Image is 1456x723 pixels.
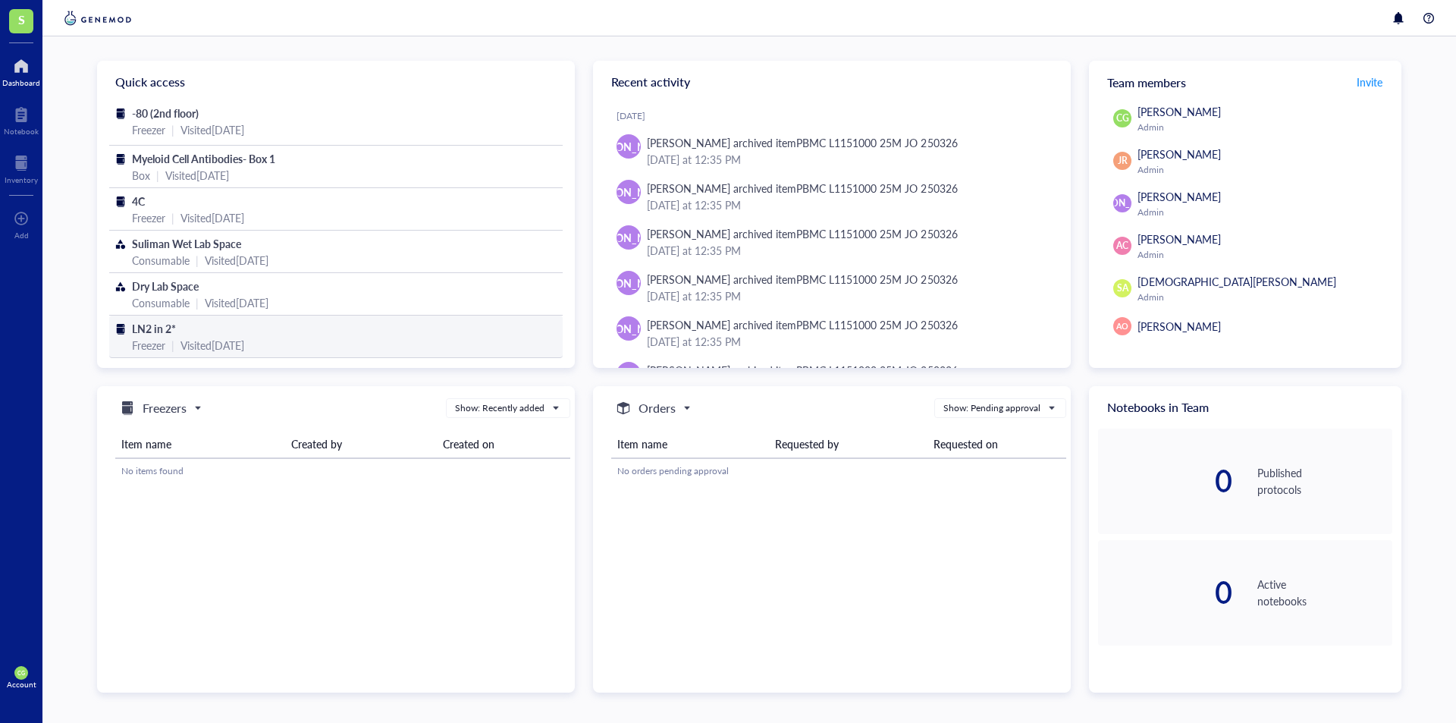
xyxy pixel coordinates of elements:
a: Dashboard [2,54,40,87]
span: Dry Lab Space [132,278,199,294]
div: [DATE] at 12:35 PM [647,196,1046,213]
div: [DATE] at 12:35 PM [647,242,1046,259]
div: | [156,167,159,184]
div: [DATE] at 12:35 PM [647,151,1046,168]
button: Invite [1356,70,1383,94]
div: Admin [1137,206,1386,218]
div: Active notebooks [1257,576,1392,609]
div: No orders pending approval [617,464,1060,478]
div: Admin [1137,291,1386,303]
th: Created on [437,430,570,458]
div: [DATE] at 12:35 PM [647,288,1046,304]
div: 0 [1098,466,1233,496]
th: Requested on [927,430,1066,458]
span: [DEMOGRAPHIC_DATA][PERSON_NAME] [1137,274,1336,289]
div: Consumable [132,252,190,269]
span: [PERSON_NAME] [1137,231,1221,247]
div: | [171,337,174,354]
div: Visited [DATE] [165,167,229,184]
div: Show: Recently added [455,401,544,415]
div: PBMC L1151000 25M JO 250326 [796,272,957,287]
div: | [196,252,199,269]
div: Dashboard [2,78,40,87]
a: Inventory [5,151,38,184]
div: PBMC L1151000 25M JO 250326 [796,226,957,241]
th: Requested by [769,430,927,458]
span: 4C [132,193,145,209]
div: [PERSON_NAME] archived item [647,271,958,288]
span: Invite [1357,74,1382,90]
div: Published protocols [1257,464,1392,498]
span: -80 (2nd floor) [132,105,199,121]
th: Item name [115,430,285,458]
div: Team members [1089,61,1401,103]
div: Visited [DATE] [180,121,244,138]
div: Admin [1137,121,1386,134]
div: Freezer [132,121,165,138]
div: No items found [121,464,564,478]
span: Myeloid Cell Antibodies- Box 1 [132,151,275,166]
span: AC [1116,239,1128,253]
span: JR [1118,154,1128,168]
div: Freezer [132,337,165,354]
div: Consumable [132,294,190,311]
div: Add [14,231,29,240]
div: [DATE] at 12:35 PM [647,333,1046,350]
span: [PERSON_NAME] [1137,319,1221,334]
div: Quick access [97,61,575,103]
div: [PERSON_NAME] archived item [647,180,958,196]
span: [PERSON_NAME] [586,138,672,155]
div: [PERSON_NAME] archived item [647,134,958,151]
div: Notebooks in Team [1089,386,1401,429]
div: Box [132,167,150,184]
h5: Freezers [143,399,187,417]
div: Freezer [132,209,165,226]
div: | [171,121,174,138]
span: S [18,10,25,29]
div: Visited [DATE] [180,209,244,226]
div: PBMC L1151000 25M JO 250326 [796,135,957,150]
div: Visited [DATE] [205,252,268,269]
span: CG [1116,112,1129,125]
span: [PERSON_NAME] [586,184,672,200]
div: PBMC L1151000 25M JO 250326 [796,317,957,332]
span: AO [1116,320,1128,332]
div: Inventory [5,175,38,184]
span: [PERSON_NAME] [1137,104,1221,119]
span: Suliman Wet Lab Space [132,236,241,251]
div: Account [7,680,36,689]
div: Admin [1137,249,1386,261]
div: [PERSON_NAME] archived item [647,225,958,242]
span: LN2 in 2* [132,321,176,336]
span: [PERSON_NAME] [586,275,672,291]
div: PBMC L1151000 25M JO 250326 [796,181,957,196]
span: CG [17,670,25,677]
div: Visited [DATE] [180,337,244,354]
span: SA [1117,281,1128,295]
div: Show: Pending approval [943,401,1040,415]
div: | [171,209,174,226]
span: [PERSON_NAME] [586,320,672,337]
div: Notebook [4,127,39,136]
div: Recent activity [593,61,1071,103]
div: | [196,294,199,311]
th: Created by [285,430,437,458]
h5: Orders [639,399,676,417]
span: [PERSON_NAME] [1137,146,1221,162]
div: Admin [1137,164,1386,176]
div: Visited [DATE] [205,294,268,311]
span: [PERSON_NAME] [586,229,672,246]
th: Item name [611,430,769,458]
div: 0 [1098,577,1233,608]
div: [DATE] [617,110,1059,122]
span: [PERSON_NAME] [1086,196,1159,210]
span: [PERSON_NAME] [1137,189,1221,204]
img: genemod-logo [61,9,135,27]
div: [PERSON_NAME] archived item [647,316,958,333]
a: Notebook [4,102,39,136]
